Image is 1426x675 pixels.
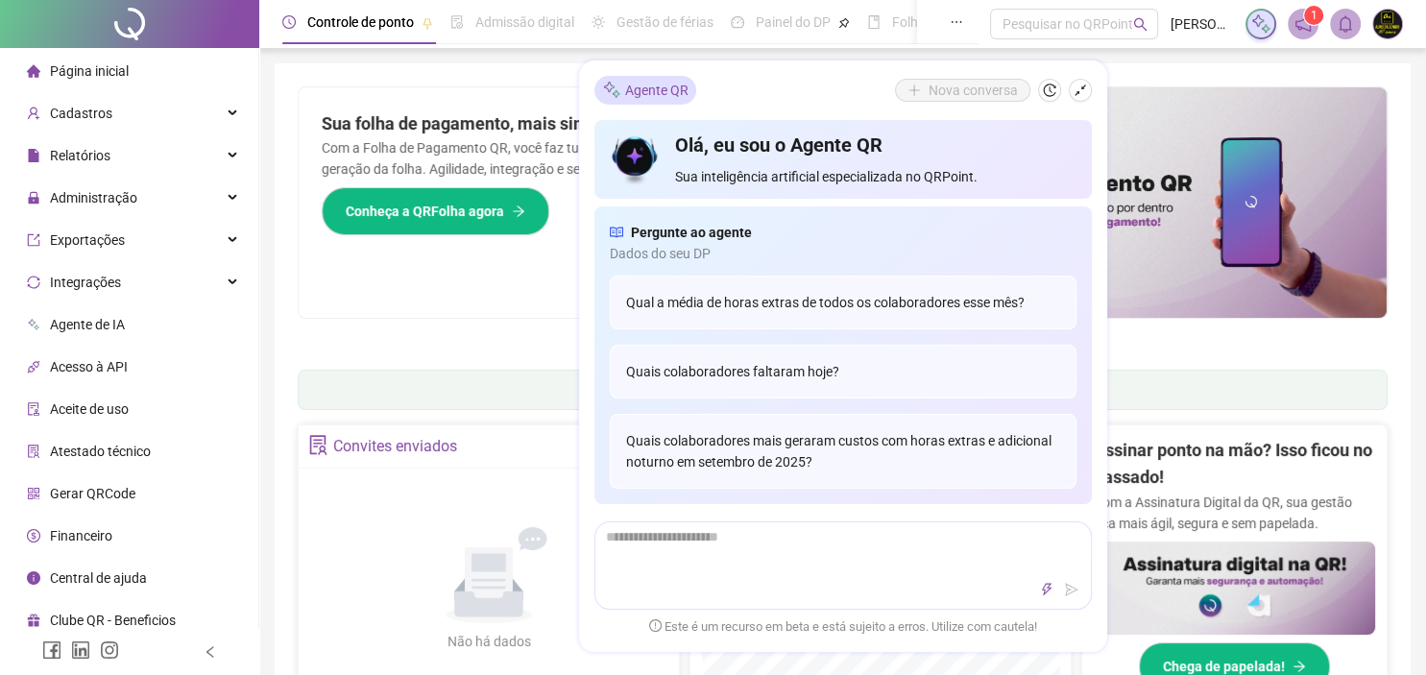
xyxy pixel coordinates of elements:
p: Com a Folha de Pagamento QR, você faz tudo em um só lugar: da admissão à geração da folha. Agilid... [322,137,820,180]
span: Relatórios [50,148,110,163]
span: exclamation-circle [649,619,662,632]
span: export [27,233,40,247]
span: Clube QR - Beneficios [50,613,176,628]
span: ellipsis [950,15,963,29]
span: clock-circle [282,15,296,29]
span: info-circle [27,571,40,585]
div: Qual a média de horas extras de todos os colaboradores esse mês? [610,276,1076,329]
span: solution [27,445,40,458]
span: Este é um recurso em beta e está sujeito a erros. Utilize com cautela! [649,617,1037,637]
img: sparkle-icon.fc2bf0ac1784a2077858766a79e2daf3.svg [602,80,621,100]
span: facebook [42,640,61,660]
span: Administração [50,190,137,205]
span: arrow-right [512,205,525,218]
button: Conheça a QRFolha agora [322,187,549,235]
div: Não há dados [400,631,577,652]
span: Integrações [50,275,121,290]
span: Exportações [50,232,125,248]
span: left [204,645,217,659]
span: Folha de pagamento [892,14,1015,30]
span: Cadastros [50,106,112,121]
span: Dados do seu DP [610,243,1076,264]
span: gift [27,614,40,627]
span: pushpin [422,17,433,29]
span: arrow-right [1293,660,1306,673]
span: Agente de IA [50,317,125,332]
span: Gestão de férias [616,14,713,30]
span: Página inicial [50,63,129,79]
span: thunderbolt [1040,583,1053,596]
span: dashboard [731,15,744,29]
span: file-done [450,15,464,29]
span: Atestado técnico [50,444,151,459]
span: Controle de ponto [307,14,414,30]
img: 87959 [1373,10,1402,38]
span: sun [592,15,605,29]
span: audit [27,402,40,416]
div: Quais colaboradores faltaram hoje? [610,345,1076,398]
span: instagram [100,640,119,660]
span: Aceite de uso [50,401,129,417]
span: notification [1294,15,1312,33]
span: Sua inteligência artificial especializada no QRPoint. [675,166,1076,187]
h2: Assinar ponto na mão? Isso ficou no passado! [1094,437,1375,492]
span: Pergunte ao agente [631,222,752,243]
span: shrink [1074,84,1087,97]
span: lock [27,191,40,205]
span: Acesso à API [50,359,128,374]
img: icon [610,132,661,187]
img: banner%2F8d14a306-6205-4263-8e5b-06e9a85ad873.png [843,87,1388,318]
span: linkedin [71,640,90,660]
span: history [1043,84,1056,97]
span: qrcode [27,487,40,500]
span: Financeiro [50,528,112,543]
button: thunderbolt [1035,578,1058,601]
span: bell [1337,15,1354,33]
span: search [1133,17,1148,32]
span: Admissão digital [475,14,574,30]
span: Central de ajuda [50,570,147,586]
sup: 1 [1304,6,1323,25]
h4: Olá, eu sou o Agente QR [675,132,1076,158]
span: api [27,360,40,374]
span: Painel do DP [756,14,831,30]
h2: Sua folha de pagamento, mais simples do que nunca! [322,110,820,137]
span: sync [27,276,40,289]
span: 1 [1311,9,1317,22]
span: home [27,64,40,78]
button: send [1060,578,1083,601]
span: Conheça a QRFolha agora [346,201,504,222]
span: Gerar QRCode [50,486,135,501]
span: solution [308,435,328,455]
span: user-add [27,107,40,120]
div: Convites enviados [333,430,457,463]
img: sparkle-icon.fc2bf0ac1784a2077858766a79e2daf3.svg [1250,13,1271,35]
span: read [610,222,623,243]
span: pushpin [838,17,850,29]
button: Nova conversa [895,79,1030,102]
span: dollar [27,529,40,542]
div: Agente QR [594,76,696,105]
div: Quais colaboradores mais geraram custos com horas extras e adicional noturno em setembro de 2025? [610,414,1076,489]
span: file [27,149,40,162]
img: banner%2F02c71560-61a6-44d4-94b9-c8ab97240462.png [1094,542,1375,636]
p: Com a Assinatura Digital da QR, sua gestão fica mais ágil, segura e sem papelada. [1094,492,1375,534]
span: [PERSON_NAME] [1170,13,1234,35]
span: book [867,15,881,29]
